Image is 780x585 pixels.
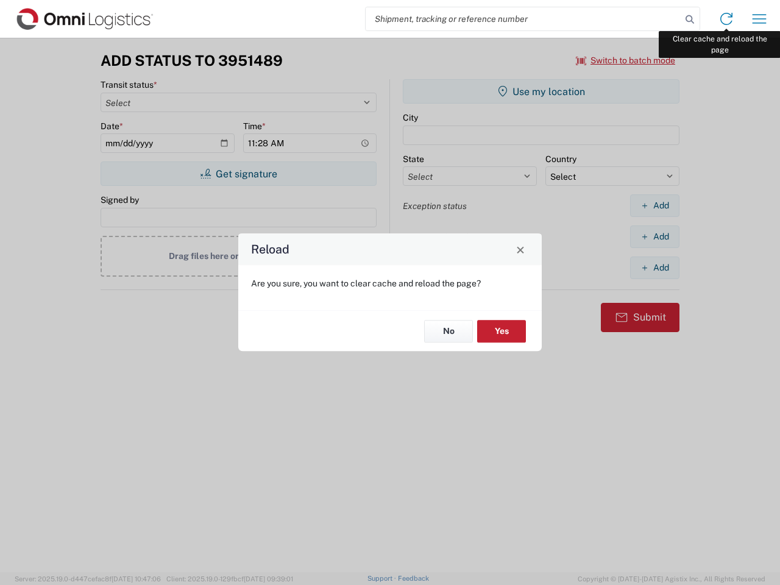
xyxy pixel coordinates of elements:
input: Shipment, tracking or reference number [366,7,681,30]
button: Close [512,241,529,258]
button: Yes [477,320,526,342]
button: No [424,320,473,342]
h4: Reload [251,241,289,258]
p: Are you sure, you want to clear cache and reload the page? [251,278,529,289]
